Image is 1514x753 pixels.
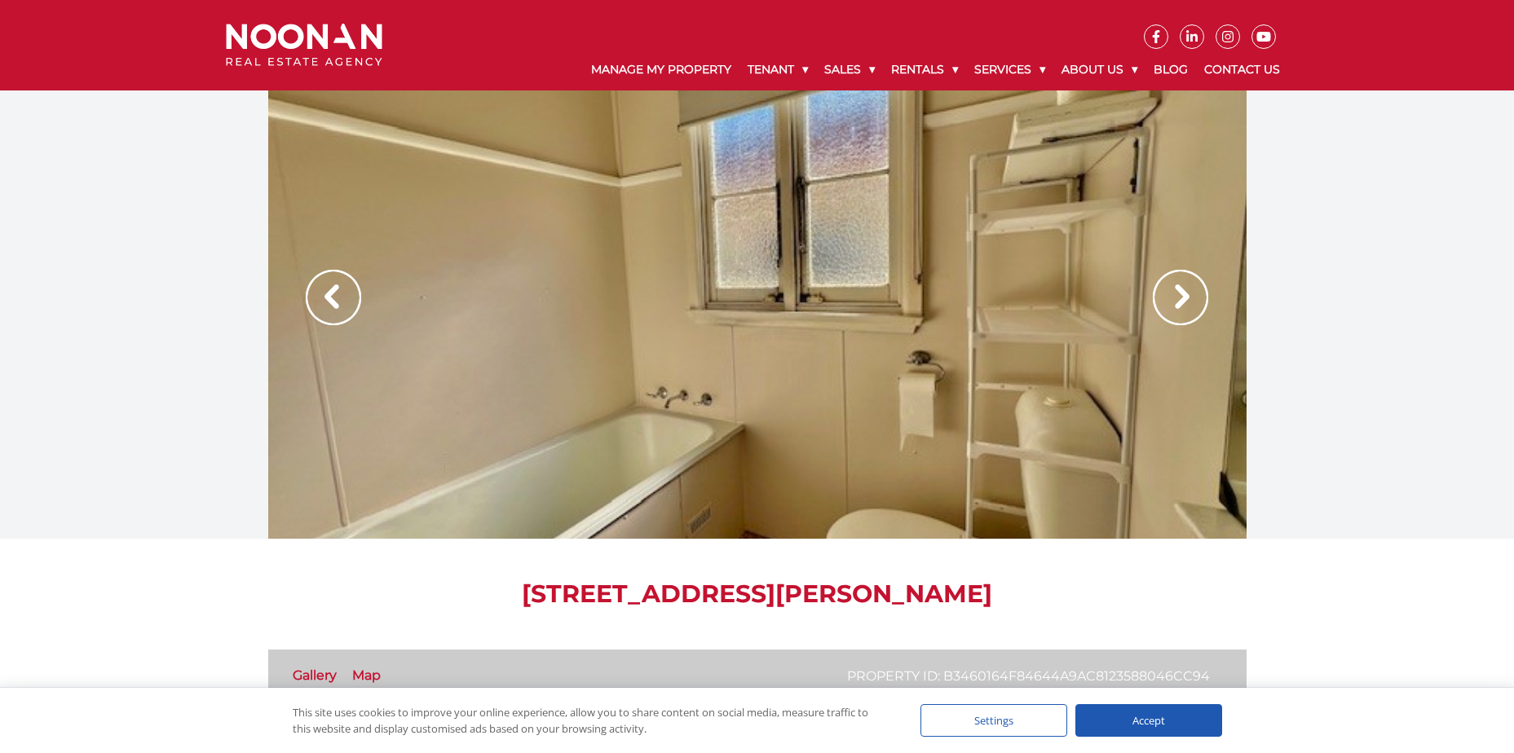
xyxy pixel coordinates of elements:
img: Arrow slider [1153,270,1208,325]
img: Arrow slider [306,270,361,325]
div: Accept [1075,704,1222,737]
a: Tenant [739,49,816,90]
div: This site uses cookies to improve your online experience, allow you to share content on social me... [293,704,888,737]
img: Noonan Real Estate Agency [226,24,382,67]
a: About Us [1053,49,1145,90]
a: Sales [816,49,883,90]
div: Settings [920,704,1067,737]
p: Property ID: b3460164f84644a9ac8123588046cc94 [847,666,1210,686]
a: Rentals [883,49,966,90]
a: Map [352,667,381,683]
a: Manage My Property [583,49,739,90]
a: Contact Us [1196,49,1288,90]
h1: [STREET_ADDRESS][PERSON_NAME] [268,579,1247,609]
a: Services [966,49,1053,90]
a: Blog [1145,49,1196,90]
a: Gallery [293,667,337,683]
